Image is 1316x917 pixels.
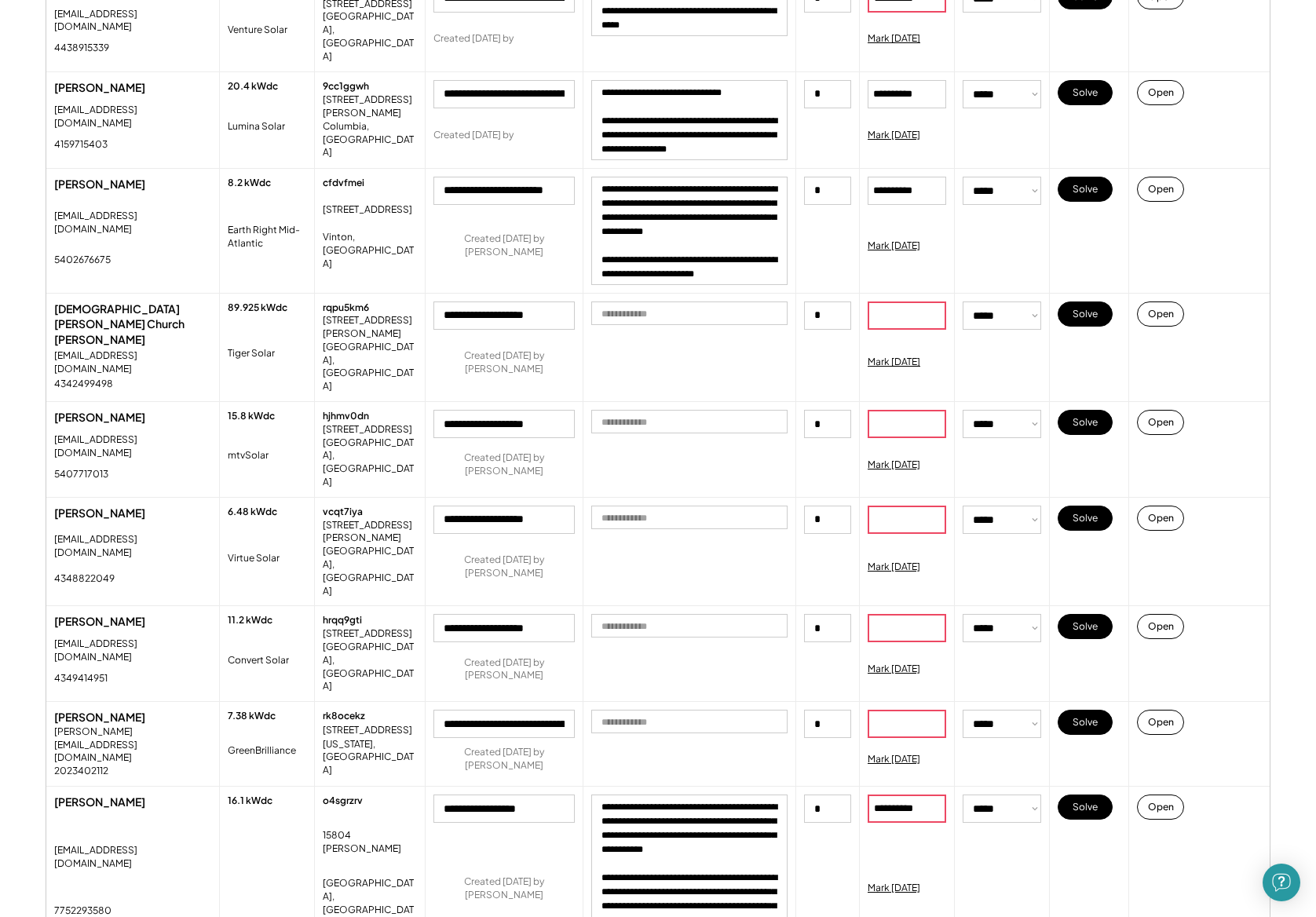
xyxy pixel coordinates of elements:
div: Virtue Solar [228,552,280,565]
div: 20.4 kWdc [228,80,278,93]
div: [EMAIL_ADDRESS][DOMAIN_NAME] [54,844,211,871]
div: Tiger Solar [228,347,275,360]
div: 16.1 kWdc [228,795,272,808]
div: Created [DATE] by [PERSON_NAME] [433,656,575,683]
div: [STREET_ADDRESS] [323,423,412,437]
div: [STREET_ADDRESS][PERSON_NAME] [323,93,417,120]
div: Created [DATE] by [PERSON_NAME] [433,746,575,773]
div: Mark [DATE] [868,356,920,369]
button: Solve [1058,80,1113,105]
div: 6.48 kWdc [228,506,277,519]
div: [PERSON_NAME] [54,80,211,96]
div: Mark [DATE] [868,561,920,574]
div: 4342499498 [54,378,113,391]
div: 5407717013 [54,468,108,481]
div: rk8ocekz [323,710,365,723]
div: Created [DATE] by [433,129,514,142]
div: Mark [DATE] [868,458,920,472]
div: 5402676675 [54,254,111,267]
div: 15804 [PERSON_NAME] [323,829,417,856]
div: GreenBrilliance [228,744,296,758]
div: Created [DATE] by [433,32,514,46]
button: Solve [1058,301,1113,327]
div: Mark [DATE] [868,882,920,895]
div: Mark [DATE] [868,753,920,766]
button: Open [1137,80,1184,105]
button: Solve [1058,506,1113,531]
div: Columbia, [GEOGRAPHIC_DATA] [323,120,417,159]
button: Solve [1058,710,1113,735]
div: [STREET_ADDRESS] [323,203,412,217]
div: 89.925 kWdc [228,301,287,315]
button: Open [1137,410,1184,435]
button: Open [1137,301,1184,327]
div: Created [DATE] by [PERSON_NAME] [433,232,575,259]
div: Vinton, [GEOGRAPHIC_DATA] [323,231,417,270]
div: 9cc1ggwh [323,80,369,93]
div: [EMAIL_ADDRESS][DOMAIN_NAME] [54,104,211,130]
button: Solve [1058,410,1113,435]
div: 11.2 kWdc [228,614,272,627]
div: [PERSON_NAME] [54,614,211,630]
div: [EMAIL_ADDRESS][DOMAIN_NAME] [54,210,211,236]
div: Earth Right Mid-Atlantic [228,224,306,250]
div: [US_STATE], [GEOGRAPHIC_DATA] [323,738,417,777]
div: 7.38 kWdc [228,710,276,723]
div: [STREET_ADDRESS][PERSON_NAME] [323,519,417,546]
div: hjhmv0dn [323,410,369,423]
div: [GEOGRAPHIC_DATA], [GEOGRAPHIC_DATA] [323,437,417,489]
div: [GEOGRAPHIC_DATA], [GEOGRAPHIC_DATA] [323,641,417,693]
div: cfdvfmei [323,177,364,190]
div: [EMAIL_ADDRESS][DOMAIN_NAME] [54,433,211,460]
div: 4159715403 [54,138,108,152]
div: [PERSON_NAME] [54,795,211,810]
div: [DEMOGRAPHIC_DATA][PERSON_NAME] Church [PERSON_NAME] [54,301,211,348]
div: Created [DATE] by [PERSON_NAME] [433,451,575,478]
div: 4348822049 [54,572,115,586]
div: [GEOGRAPHIC_DATA], [GEOGRAPHIC_DATA] [323,341,417,393]
div: 4349414951 [54,672,108,685]
div: Lumina Solar [228,120,285,133]
div: [PERSON_NAME] [54,506,211,521]
div: [STREET_ADDRESS] [323,627,412,641]
div: [EMAIL_ADDRESS][DOMAIN_NAME] [54,349,211,376]
button: Solve [1058,614,1113,639]
div: [PERSON_NAME] [54,410,211,426]
button: Solve [1058,795,1113,820]
div: [EMAIL_ADDRESS][DOMAIN_NAME] [54,638,211,664]
div: [STREET_ADDRESS] [323,724,412,737]
div: Venture Solar [228,24,287,37]
div: Created [DATE] by [PERSON_NAME] [433,553,575,580]
div: o4sgrzrv [323,795,363,808]
div: 4438915339 [54,42,109,55]
div: [STREET_ADDRESS][PERSON_NAME] [323,314,417,341]
div: [PERSON_NAME][EMAIL_ADDRESS][DOMAIN_NAME] [54,725,211,765]
div: [PERSON_NAME] [54,177,211,192]
div: Open Intercom Messenger [1263,864,1300,901]
div: 8.2 kWdc [228,177,271,190]
div: rqpu5km6 [323,301,369,315]
div: [EMAIL_ADDRESS][DOMAIN_NAME] [54,8,211,35]
div: 2023402112 [54,765,108,778]
div: Mark [DATE] [868,663,920,676]
div: mtvSolar [228,449,269,462]
button: Open [1137,614,1184,639]
button: Open [1137,795,1184,820]
div: [EMAIL_ADDRESS][DOMAIN_NAME] [54,533,211,560]
div: hrqq9gti [323,614,362,627]
div: [GEOGRAPHIC_DATA], [GEOGRAPHIC_DATA] [323,545,417,597]
div: Mark [DATE] [868,239,920,253]
button: Open [1137,177,1184,202]
button: Solve [1058,177,1113,202]
div: Created [DATE] by [PERSON_NAME] [433,875,575,902]
div: [PERSON_NAME] [54,710,211,725]
div: vcqt7iya [323,506,363,519]
div: Mark [DATE] [868,32,920,46]
button: Open [1137,506,1184,531]
div: 15.8 kWdc [228,410,275,423]
div: [GEOGRAPHIC_DATA], [GEOGRAPHIC_DATA] [323,10,417,63]
div: Convert Solar [228,654,289,667]
div: Created [DATE] by [PERSON_NAME] [433,349,575,376]
div: Mark [DATE] [868,129,920,142]
button: Open [1137,710,1184,735]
